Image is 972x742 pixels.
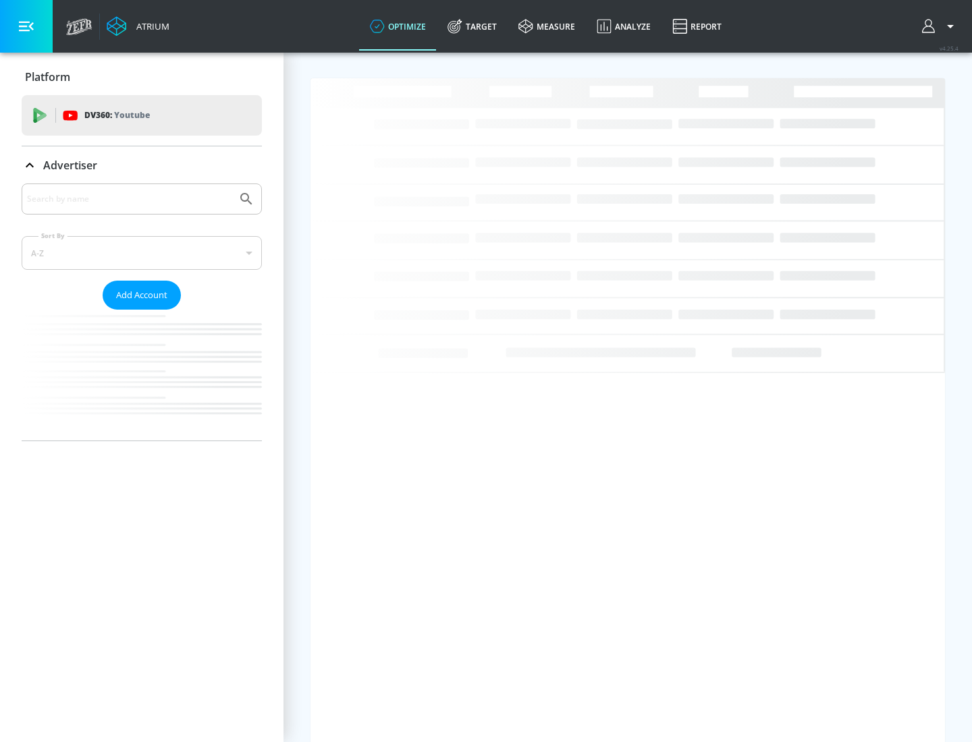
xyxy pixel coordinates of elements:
nav: list of Advertiser [22,310,262,440]
p: Platform [25,69,70,84]
a: optimize [359,2,437,51]
p: Advertiser [43,158,97,173]
label: Sort By [38,231,67,240]
div: Platform [22,58,262,96]
p: Youtube [114,108,150,122]
div: Advertiser [22,146,262,184]
div: DV360: Youtube [22,95,262,136]
a: Report [661,2,732,51]
a: Target [437,2,508,51]
p: DV360: [84,108,150,123]
a: measure [508,2,586,51]
div: Advertiser [22,183,262,440]
span: Add Account [116,287,167,303]
button: Add Account [103,281,181,310]
div: Atrium [131,20,169,32]
span: v 4.25.4 [940,45,959,52]
input: Search by name [27,190,232,208]
div: A-Z [22,236,262,270]
a: Atrium [107,16,169,36]
a: Analyze [586,2,661,51]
